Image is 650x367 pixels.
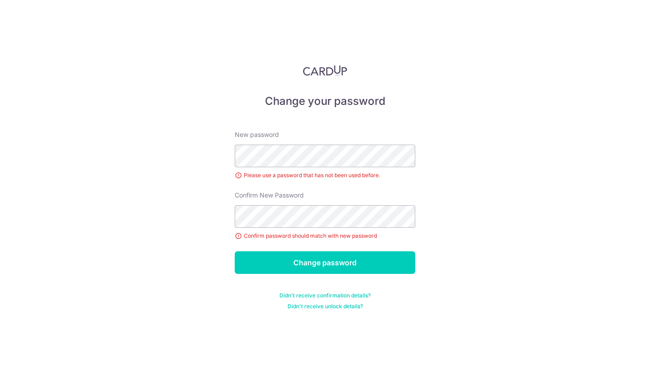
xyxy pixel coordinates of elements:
a: Didn't receive confirmation details? [279,292,371,299]
a: Didn't receive unlock details? [288,303,363,310]
label: Confirm New Password [235,191,304,200]
label: New password [235,130,279,139]
div: Confirm password should match with new password [235,231,415,240]
h5: Change your password [235,94,415,108]
div: Please use a password that has not been used before. [235,171,415,180]
img: CardUp Logo [303,65,347,76]
input: Change password [235,251,415,274]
